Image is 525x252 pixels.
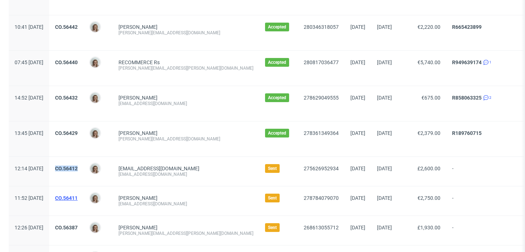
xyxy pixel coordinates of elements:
[350,24,365,30] span: [DATE]
[377,95,392,101] span: [DATE]
[377,130,392,136] span: [DATE]
[118,30,253,36] div: [PERSON_NAME][EMAIL_ADDRESS][DOMAIN_NAME]
[118,24,157,30] a: [PERSON_NAME]
[15,59,43,65] span: 07:45 [DATE]
[350,166,365,171] span: [DATE]
[417,59,440,65] span: €5,740.00
[55,195,78,201] a: CO.56411
[268,59,286,65] span: Accepted
[417,225,440,230] span: £1,930.00
[118,195,157,201] a: [PERSON_NAME]
[268,130,286,136] span: Accepted
[268,95,286,101] span: Accepted
[304,166,339,171] a: 275626952934
[118,230,253,236] div: [PERSON_NAME][EMAIL_ADDRESS][PERSON_NAME][DOMAIN_NAME]
[118,59,160,65] a: RECOMMERCE Rs
[377,225,392,230] span: [DATE]
[118,65,253,71] div: [PERSON_NAME][EMAIL_ADDRESS][PERSON_NAME][DOMAIN_NAME]
[482,59,491,65] a: 1
[452,95,482,101] a: R858063325
[55,225,78,230] a: CO.56387
[268,225,277,230] span: Sent
[90,128,100,138] img: Monika Poźniak
[55,59,78,65] a: CO.56440
[350,195,365,201] span: [DATE]
[377,166,392,171] span: [DATE]
[268,24,286,30] span: Accepted
[15,166,43,171] span: 12:14 [DATE]
[452,130,482,136] a: R189760715
[489,95,491,101] span: 2
[90,22,100,32] img: Monika Poźniak
[304,59,339,65] a: 280817036477
[118,201,253,207] div: [EMAIL_ADDRESS][DOMAIN_NAME]
[350,95,365,101] span: [DATE]
[118,130,157,136] a: [PERSON_NAME]
[268,195,277,201] span: Sent
[15,24,43,30] span: 10:41 [DATE]
[268,166,277,171] span: Sent
[55,166,78,171] a: CO.56412
[482,95,491,101] a: 2
[350,130,365,136] span: [DATE]
[90,93,100,103] img: Monika Poźniak
[489,59,491,65] span: 1
[377,195,392,201] span: [DATE]
[15,95,43,101] span: 14:52 [DATE]
[304,225,339,230] a: 268613055712
[304,95,339,101] a: 278629049555
[118,136,253,142] div: [PERSON_NAME][EMAIL_ADDRESS][DOMAIN_NAME]
[417,24,440,30] span: €2,220.00
[421,95,440,101] span: €675.00
[118,225,157,230] a: [PERSON_NAME]
[118,95,157,101] a: [PERSON_NAME]
[55,95,78,101] a: CO.56432
[90,163,100,174] img: Monika Poźniak
[377,24,392,30] span: [DATE]
[417,195,440,201] span: €2,750.00
[90,222,100,233] img: Monika Poźniak
[118,166,199,171] span: [EMAIL_ADDRESS][DOMAIN_NAME]
[90,57,100,67] img: Monika Poźniak
[417,130,440,136] span: €2,379.00
[452,59,482,65] a: R949639174
[118,101,253,106] div: [EMAIL_ADDRESS][DOMAIN_NAME]
[350,59,365,65] span: [DATE]
[15,225,43,230] span: 12:26 [DATE]
[304,195,339,201] a: 278784079070
[55,130,78,136] a: CO.56429
[350,225,365,230] span: [DATE]
[15,195,43,201] span: 11:52 [DATE]
[304,24,339,30] a: 280346318057
[304,130,339,136] a: 278361349364
[417,166,440,171] span: £2,600.00
[118,171,253,177] div: [EMAIL_ADDRESS][DOMAIN_NAME]
[90,193,100,203] img: Monika Poźniak
[15,130,43,136] span: 13:45 [DATE]
[55,24,78,30] a: CO.56442
[377,59,392,65] span: [DATE]
[452,24,482,30] a: R665423899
